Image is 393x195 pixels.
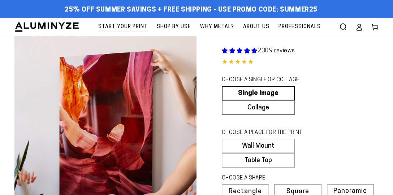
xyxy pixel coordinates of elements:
a: Start Your Print [95,18,151,36]
legend: CHOOSE A SINGLE OR COLLAGE [222,76,313,84]
summary: Search our site [335,19,351,35]
legend: CHOOSE A PLACE FOR THE PRINT [222,129,313,137]
span: 25% off Summer Savings + Free Shipping - Use Promo Code: SUMMER25 [65,6,318,14]
span: Panoramic [333,188,367,195]
a: Why Metal? [196,18,238,36]
span: Professionals [278,22,321,31]
a: About Us [239,18,273,36]
a: Professionals [275,18,324,36]
label: Wall Mount [222,139,295,153]
div: 4.85 out of 5.0 stars [222,57,379,68]
span: Shop By Use [157,22,191,31]
span: Start Your Print [98,22,148,31]
span: About Us [243,22,269,31]
legend: CHOOSE A SHAPE [222,174,313,182]
span: Rectangle [229,188,262,195]
a: Single Image [222,86,295,100]
label: Table Top [222,153,295,168]
span: Square [286,188,309,195]
a: Collage [222,100,295,115]
a: Shop By Use [153,18,195,36]
span: Why Metal? [200,22,234,31]
img: Aluminyze [14,22,79,32]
